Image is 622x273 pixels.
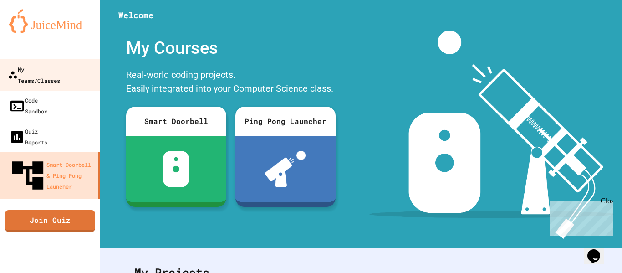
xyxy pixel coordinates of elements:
img: banner-image-my-projects.png [369,31,613,239]
div: Ping Pong Launcher [235,107,336,136]
div: Smart Doorbell & Ping Pong Launcher [9,157,95,194]
div: My Courses [122,31,340,66]
div: Quiz Reports [9,126,47,148]
div: Code Sandbox [9,95,47,117]
img: ppl-with-ball.png [265,151,306,187]
iframe: chat widget [584,237,613,264]
a: Join Quiz [5,210,95,232]
div: Smart Doorbell [126,107,226,136]
iframe: chat widget [546,197,613,236]
img: logo-orange.svg [9,9,91,33]
img: sdb-white.svg [163,151,189,187]
div: Real-world coding projects. Easily integrated into your Computer Science class. [122,66,340,100]
div: Chat with us now!Close [4,4,63,58]
div: My Teams/Classes [8,63,60,86]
